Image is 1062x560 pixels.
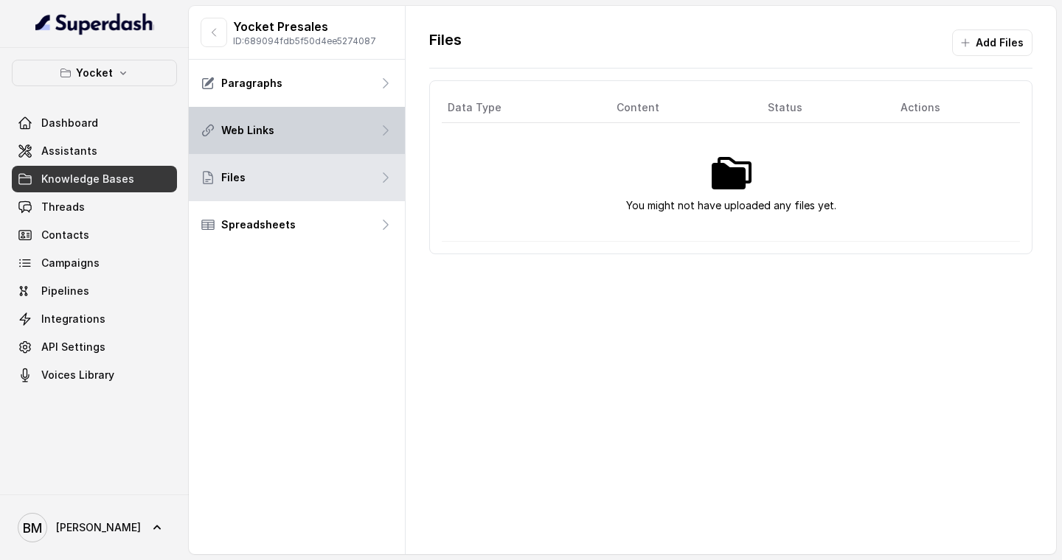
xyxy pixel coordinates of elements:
text: BM [23,520,42,536]
th: Content [605,93,756,123]
span: Knowledge Bases [41,172,134,186]
a: Contacts [12,222,177,248]
p: You might not have uploaded any files yet. [626,197,836,214]
p: Files [429,29,462,56]
span: Assistants [41,144,97,158]
span: Threads [41,200,85,214]
p: ID: 689094fdb5f50d4ee5274087 [233,35,376,47]
button: Yocket [12,60,177,86]
a: Voices Library [12,362,177,388]
th: Actions [889,93,1020,123]
img: No files [707,150,754,197]
th: Status [756,93,889,123]
span: Pipelines [41,284,89,298]
a: Assistants [12,138,177,164]
th: Data Type [442,93,605,123]
a: Campaigns [12,250,177,276]
p: Web Links [221,123,274,138]
span: Contacts [41,228,89,242]
p: Files [221,170,246,185]
span: Campaigns [41,256,100,270]
img: light.svg [35,12,154,35]
a: Threads [12,194,177,220]
span: Dashboard [41,116,98,130]
span: Voices Library [41,368,114,382]
span: [PERSON_NAME] [56,520,141,535]
a: Integrations [12,306,177,332]
span: Integrations [41,312,105,326]
p: Spreadsheets [221,217,296,232]
a: [PERSON_NAME] [12,507,177,548]
a: Knowledge Bases [12,166,177,192]
p: Yocket [76,64,113,82]
p: Yocket Presales [233,18,376,35]
a: Dashboard [12,110,177,136]
a: Pipelines [12,278,177,304]
p: Paragraphs [221,76,282,91]
a: API Settings [12,334,177,360]
span: API Settings [41,340,105,354]
button: Add Files [952,29,1032,56]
